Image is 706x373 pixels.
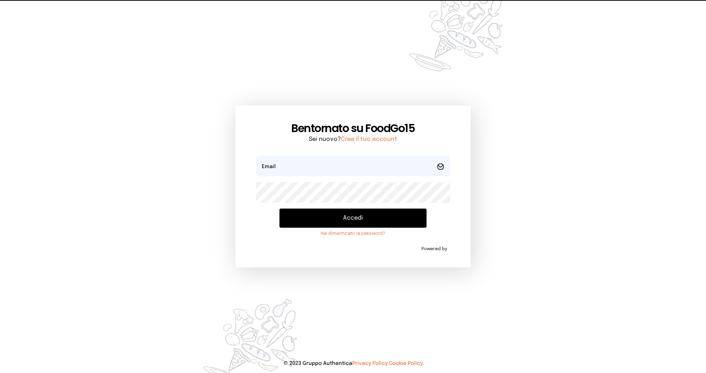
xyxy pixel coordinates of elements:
a: Hai dimenticato la password? [279,231,427,237]
p: © 2023 Gruppo Authentica [12,360,694,367]
p: Sei nuovo? [256,135,450,144]
span: Powered by [421,246,447,252]
a: Privacy Policy [352,361,388,366]
h1: Bentornato su FoodGo15 [256,122,450,135]
button: Accedi [279,209,427,228]
a: Crea il tuo account [341,136,397,142]
a: Cookie Policy [389,361,423,366]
